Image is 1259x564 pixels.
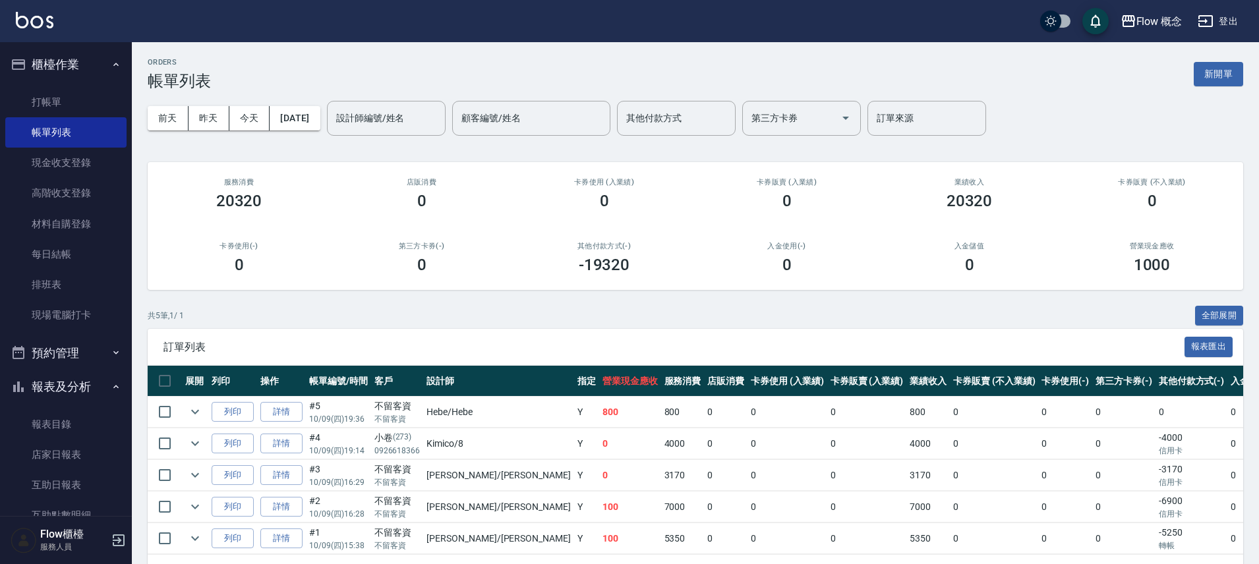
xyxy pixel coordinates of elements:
p: 服務人員 [40,541,107,553]
td: #3 [306,460,371,491]
h2: 營業現金應收 [1076,242,1227,250]
td: Y [574,492,599,522]
div: 小卷 [374,431,421,445]
td: 0 [827,492,907,522]
td: 0 [747,428,827,459]
h3: 20320 [216,192,262,210]
h2: 卡券販賣 (入業績) [711,178,862,186]
p: 信用卡 [1159,476,1225,488]
p: 10/09 (四) 19:36 [309,413,368,425]
h2: 第三方卡券(-) [346,242,497,250]
td: 0 [1038,428,1092,459]
td: 800 [906,397,950,428]
td: 0 [1038,523,1092,554]
td: 0 [704,460,747,491]
button: 今天 [229,106,270,130]
button: expand row [185,402,205,422]
td: 0 [950,523,1038,554]
th: 列印 [208,366,257,397]
a: 詳情 [260,497,303,517]
td: 0 [599,428,661,459]
button: 預約管理 [5,336,127,370]
td: #1 [306,523,371,554]
td: [PERSON_NAME] /[PERSON_NAME] [423,460,574,491]
button: expand row [185,497,205,517]
th: 卡券販賣 (不入業績) [950,366,1038,397]
th: 業績收入 [906,366,950,397]
td: Kimico /8 [423,428,574,459]
button: expand row [185,528,205,548]
td: 0 [1038,397,1092,428]
div: 不留客資 [374,399,421,413]
th: 展開 [182,366,208,397]
a: 詳情 [260,465,303,486]
td: -3170 [1156,460,1228,491]
h3: 0 [1148,192,1157,210]
a: 報表目錄 [5,409,127,439]
div: 不留客資 [374,526,421,540]
a: 詳情 [260,528,303,549]
td: 0 [950,460,1038,491]
td: 0 [950,492,1038,522]
h2: 店販消費 [346,178,497,186]
td: 0 [950,428,1038,459]
td: 0 [704,397,747,428]
p: 10/09 (四) 15:38 [309,540,368,551]
a: 互助點數明細 [5,500,127,530]
a: 新開單 [1194,67,1243,80]
button: 列印 [212,528,254,549]
td: Y [574,523,599,554]
td: 0 [747,523,827,554]
td: 0 [827,523,907,554]
a: 互助日報表 [5,470,127,500]
p: 10/09 (四) 19:14 [309,445,368,457]
button: 列印 [212,402,254,422]
button: 櫃檯作業 [5,47,127,82]
th: 操作 [257,366,306,397]
div: 不留客資 [374,494,421,508]
td: 100 [599,492,661,522]
a: 現場電腦打卡 [5,300,127,330]
p: 0926618366 [374,445,421,457]
h3: 1000 [1134,256,1171,274]
h3: -19320 [579,256,630,274]
h2: ORDERS [148,58,211,67]
th: 客戶 [371,366,424,397]
button: 列印 [212,434,254,454]
p: 信用卡 [1159,508,1225,520]
td: Hebe /Hebe [423,397,574,428]
td: 4000 [661,428,705,459]
a: 排班表 [5,269,127,300]
td: 0 [1038,492,1092,522]
button: expand row [185,465,205,485]
td: Y [574,460,599,491]
a: 詳情 [260,434,303,454]
td: 800 [661,397,705,428]
td: #2 [306,492,371,522]
th: 營業現金應收 [599,366,661,397]
p: 不留客資 [374,540,421,551]
div: 不留客資 [374,463,421,476]
th: 第三方卡券(-) [1092,366,1156,397]
td: #4 [306,428,371,459]
a: 店家日報表 [5,439,127,470]
td: 0 [1092,428,1156,459]
td: 4000 [906,428,950,459]
th: 卡券販賣 (入業績) [827,366,907,397]
td: -4000 [1156,428,1228,459]
p: (273) [393,431,412,445]
img: Person [11,527,37,553]
td: Y [574,397,599,428]
td: 0 [1092,460,1156,491]
h3: 0 [600,192,609,210]
th: 卡券使用 (入業績) [747,366,827,397]
th: 店販消費 [704,366,747,397]
th: 卡券使用(-) [1038,366,1092,397]
td: 0 [1038,460,1092,491]
th: 帳單編號/時間 [306,366,371,397]
td: 0 [747,492,827,522]
p: 共 5 筆, 1 / 1 [148,310,184,322]
p: 10/09 (四) 16:29 [309,476,368,488]
h3: 0 [782,256,792,274]
p: 10/09 (四) 16:28 [309,508,368,520]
